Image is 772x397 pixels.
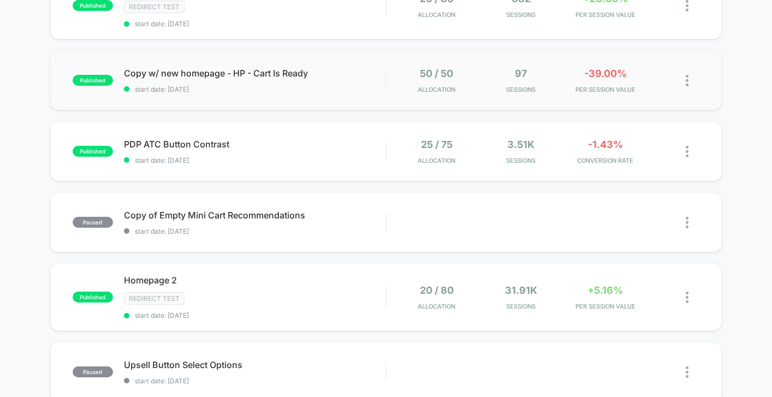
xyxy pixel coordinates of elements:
img: close [686,217,688,228]
span: 31.91k [505,285,537,296]
span: Allocation [418,11,455,19]
span: start date: [DATE] [124,311,385,319]
span: paused [73,217,113,228]
span: paused [73,366,113,377]
span: published [73,146,113,157]
span: Redirect Test [124,1,185,13]
span: PER SESSION VALUE [566,303,644,310]
span: Sessions [482,11,560,19]
span: 97 [515,68,527,79]
span: -39.00% [584,68,627,79]
span: Allocation [418,86,455,93]
span: PER SESSION VALUE [566,11,644,19]
span: CONVERSION RATE [566,157,644,164]
span: Sessions [482,303,560,310]
span: Copy w/ new homepage - HP - Cart Is Ready [124,68,385,79]
span: start date: [DATE] [124,85,385,93]
img: close [686,146,688,157]
span: PDP ATC Button Contrast [124,139,385,150]
span: Sessions [482,157,560,164]
span: 25 / 75 [421,139,453,150]
span: start date: [DATE] [124,20,385,28]
span: Redirect Test [124,292,185,305]
span: Sessions [482,86,560,93]
span: start date: [DATE] [124,227,385,235]
span: published [73,292,113,303]
span: 50 / 50 [420,68,453,79]
span: start date: [DATE] [124,377,385,385]
span: -1.43% [588,139,623,150]
img: close [686,75,688,86]
span: +5.16% [587,285,623,296]
img: close [686,366,688,378]
span: Homepage 2 [124,275,385,286]
span: published [73,75,113,86]
span: Copy of Empty Mini Cart Recommendations [124,210,385,221]
span: 3.51k [507,139,535,150]
span: 20 / 80 [420,285,454,296]
img: close [686,292,688,303]
span: Allocation [418,303,455,310]
span: start date: [DATE] [124,156,385,164]
span: Upsell Button Select Options [124,359,385,370]
span: Allocation [418,157,455,164]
